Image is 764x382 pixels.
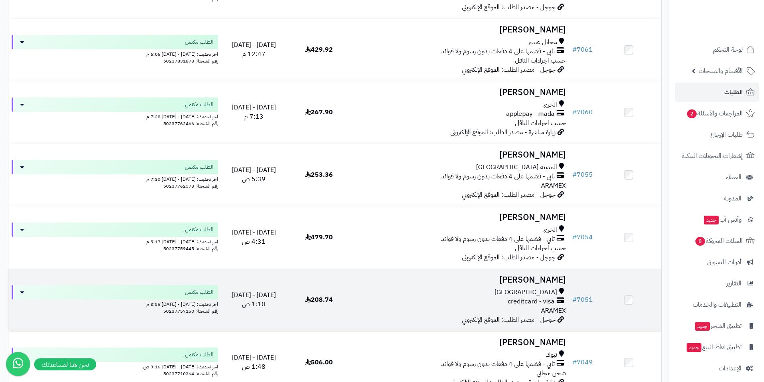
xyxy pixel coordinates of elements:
[572,170,593,180] a: #7055
[355,25,566,34] h3: [PERSON_NAME]
[541,181,566,190] span: ARAMEX
[572,295,577,305] span: #
[675,210,759,229] a: وآتس آبجديد
[572,107,577,117] span: #
[355,213,566,222] h3: [PERSON_NAME]
[515,243,566,253] span: حسب اجراءات الناقل
[543,225,557,234] span: الخرج
[572,45,593,55] a: #7061
[185,288,213,296] span: الطلب مكتمل
[12,237,218,245] div: اخر تحديث: [DATE] - [DATE] 5:17 م
[462,315,555,325] span: جوجل - مصدر الطلب: الموقع الإلكتروني
[515,118,566,128] span: حسب اجراءات الناقل
[163,182,218,190] span: رقم الشحنة: 50237762573
[675,274,759,293] a: التقارير
[12,362,218,370] div: اخر تحديث: [DATE] - [DATE] 9:16 ص
[494,288,557,297] span: [GEOGRAPHIC_DATA]
[185,101,213,109] span: الطلب مكتمل
[687,109,697,118] span: 2
[682,150,743,162] span: إشعارات التحويلات البنكية
[572,170,577,180] span: #
[185,38,213,46] span: الطلب مكتمل
[185,351,213,359] span: الطلب مكتمل
[543,100,557,109] span: الخرج
[163,307,218,315] span: رقم الشحنة: 50237757150
[232,40,276,59] span: [DATE] - [DATE] 12:47 م
[719,363,742,374] span: الإعدادات
[726,172,742,183] span: العملاء
[462,253,555,262] span: جوجل - مصدر الطلب: الموقع الإلكتروني
[441,360,555,369] span: تابي - قسّمها على 4 دفعات بدون رسوم ولا فوائد
[232,290,276,309] span: [DATE] - [DATE] 1:10 ص
[726,278,742,289] span: التقارير
[305,107,333,117] span: 267.90
[704,216,719,224] span: جديد
[675,40,759,59] a: لوحة التحكم
[441,234,555,244] span: تابي - قسّمها على 4 دفعات بدون رسوم ولا فوائد
[515,56,566,65] span: حسب اجراءات الناقل
[476,163,557,172] span: المدينة [GEOGRAPHIC_DATA]
[546,350,557,360] span: تبوك
[462,65,555,75] span: جوجل - مصدر الطلب: الموقع الإلكتروني
[305,358,333,367] span: 506.00
[462,2,555,12] span: جوجل - مصدر الطلب: الموقع الإلكتروني
[305,45,333,55] span: 429.92
[572,232,577,242] span: #
[675,338,759,357] a: تطبيق نقاط البيعجديد
[506,109,555,119] span: applepay - mada
[163,370,218,377] span: رقم الشحنة: 50237710364
[232,353,276,372] span: [DATE] - [DATE] 1:48 ص
[572,45,577,55] span: #
[232,228,276,247] span: [DATE] - [DATE] 4:31 ص
[508,297,555,306] span: creditcard - visa
[710,129,743,140] span: طلبات الإرجاع
[675,104,759,123] a: المراجعات والأسئلة2
[232,103,276,121] span: [DATE] - [DATE] 7:13 م
[572,358,577,367] span: #
[694,320,742,331] span: تطبيق المتجر
[695,237,705,246] span: 8
[185,226,213,234] span: الطلب مكتمل
[707,257,742,268] span: أدوات التسويق
[572,358,593,367] a: #7049
[537,368,566,378] span: شحن مجاني
[724,87,743,98] span: الطلبات
[713,44,743,55] span: لوحة التحكم
[528,38,557,47] span: محايل عسير
[724,193,742,204] span: المدونة
[12,299,218,308] div: اخر تحديث: [DATE] - [DATE] 3:56 م
[686,108,743,119] span: المراجعات والأسئلة
[675,125,759,144] a: طلبات الإرجاع
[687,343,701,352] span: جديد
[441,172,555,181] span: تابي - قسّمها على 4 دفعات بدون رسوم ولا فوائد
[695,235,743,247] span: السلات المتروكة
[163,57,218,65] span: رقم الشحنة: 50237831873
[441,47,555,56] span: تابي - قسّمها على 4 دفعات بدون رسوم ولا فوائد
[695,322,710,331] span: جديد
[355,275,566,285] h3: [PERSON_NAME]
[305,295,333,305] span: 208.74
[572,107,593,117] a: #7060
[709,22,756,39] img: logo-2.png
[450,127,555,137] span: زيارة مباشرة - مصدر الطلب: الموقع الإلكتروني
[675,316,759,336] a: تطبيق المتجرجديد
[12,112,218,120] div: اخر تحديث: [DATE] - [DATE] 7:28 م
[693,299,742,310] span: التطبيقات والخدمات
[572,295,593,305] a: #7051
[699,65,743,77] span: الأقسام والمنتجات
[185,163,213,171] span: الطلب مكتمل
[675,146,759,166] a: إشعارات التحويلات البنكية
[232,165,276,184] span: [DATE] - [DATE] 5:39 ص
[462,190,555,200] span: جوجل - مصدر الطلب: الموقع الإلكتروني
[686,342,742,353] span: تطبيق نقاط البيع
[12,49,218,58] div: اخر تحديث: [DATE] - [DATE] 6:06 م
[355,150,566,160] h3: [PERSON_NAME]
[572,232,593,242] a: #7054
[675,189,759,208] a: المدونة
[355,88,566,97] h3: [PERSON_NAME]
[305,170,333,180] span: 253.36
[703,214,742,225] span: وآتس آب
[675,359,759,378] a: الإعدادات
[355,338,566,347] h3: [PERSON_NAME]
[675,253,759,272] a: أدوات التسويق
